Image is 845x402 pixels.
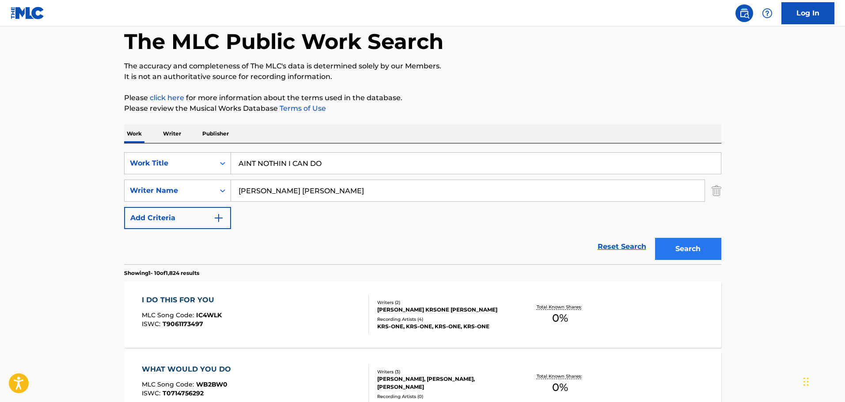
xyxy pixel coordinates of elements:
[377,375,511,391] div: [PERSON_NAME], [PERSON_NAME], [PERSON_NAME]
[377,393,511,400] div: Recording Artists ( 0 )
[142,295,222,305] div: I DO THIS FOR YOU
[762,8,773,19] img: help
[142,380,196,388] span: MLC Song Code :
[377,368,511,375] div: Writers ( 3 )
[130,185,209,196] div: Writer Name
[124,93,721,103] p: Please for more information about the terms used in the database.
[124,269,199,277] p: Showing 1 - 10 of 1,824 results
[200,124,231,143] p: Publisher
[142,389,163,397] span: ISWC :
[160,124,184,143] p: Writer
[142,320,163,328] span: ISWC :
[655,238,721,260] button: Search
[142,364,235,375] div: WHAT WOULD YOU DO
[712,180,721,202] img: Delete Criterion
[124,71,721,82] p: It is not an authoritative source for recording information.
[213,213,224,223] img: 9d2ae6d4665cec9f34b9.svg
[150,94,184,102] a: click here
[552,310,568,326] span: 0 %
[739,8,750,19] img: search
[537,373,584,379] p: Total Known Shares:
[124,207,231,229] button: Add Criteria
[593,237,651,256] a: Reset Search
[377,299,511,306] div: Writers ( 2 )
[758,4,776,22] div: Help
[124,124,144,143] p: Work
[196,311,222,319] span: IC4WLK
[163,320,203,328] span: T9061173497
[377,323,511,331] div: KRS-ONE, KRS-ONE, KRS-ONE, KRS-ONE
[377,306,511,314] div: [PERSON_NAME] KRSONE [PERSON_NAME]
[537,304,584,310] p: Total Known Shares:
[803,368,809,395] div: Drag
[124,61,721,71] p: The accuracy and completeness of The MLC's data is determined solely by our Members.
[124,282,721,348] a: I DO THIS FOR YOUMLC Song Code:IC4WLKISWC:T9061173497Writers (2)[PERSON_NAME] KRSONE [PERSON_NAME...
[124,28,443,55] h1: The MLC Public Work Search
[552,379,568,395] span: 0 %
[801,360,845,402] iframe: Chat Widget
[735,4,753,22] a: Public Search
[377,316,511,323] div: Recording Artists ( 4 )
[130,158,209,169] div: Work Title
[124,103,721,114] p: Please review the Musical Works Database
[142,311,196,319] span: MLC Song Code :
[11,7,45,19] img: MLC Logo
[163,389,204,397] span: T0714756292
[781,2,834,24] a: Log In
[196,380,227,388] span: WB2BW0
[278,104,326,113] a: Terms of Use
[124,152,721,264] form: Search Form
